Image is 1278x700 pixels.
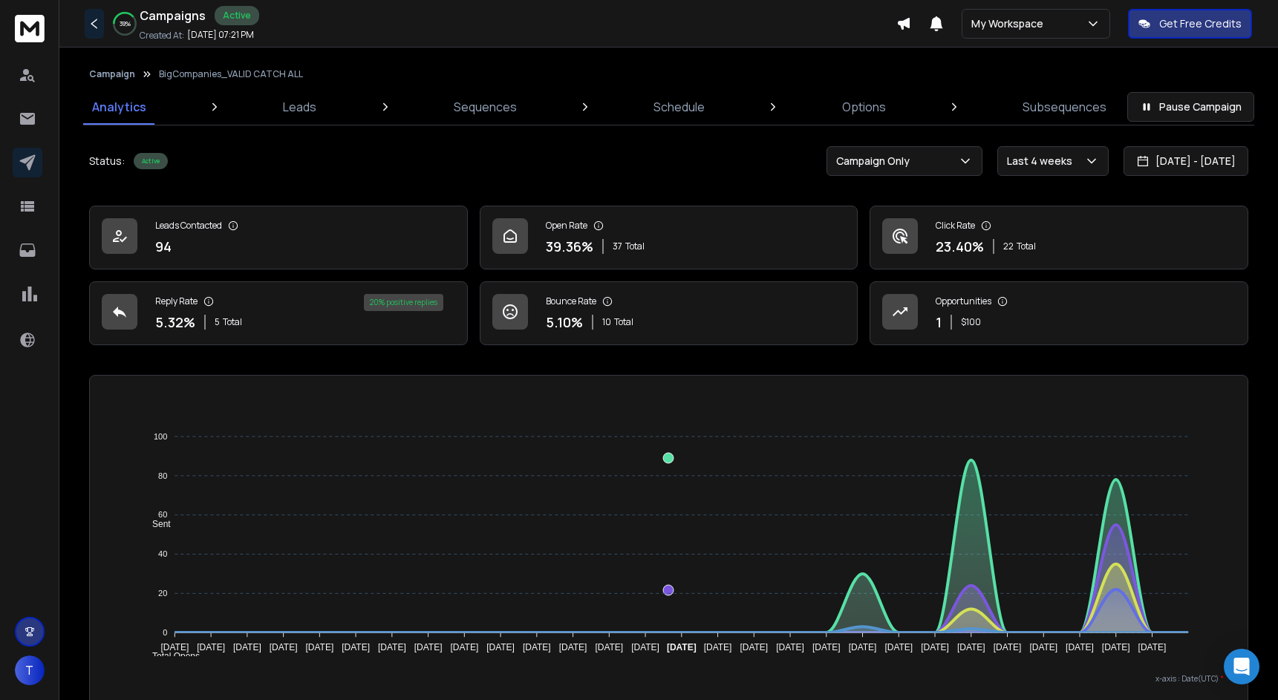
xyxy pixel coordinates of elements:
[114,673,1224,684] p: x-axis : Date(UTC)
[994,642,1022,652] tspan: [DATE]
[487,642,515,652] tspan: [DATE]
[155,312,195,333] p: 5.32 %
[1127,92,1254,122] button: Pause Campaign
[155,236,172,257] p: 94
[1007,154,1078,169] p: Last 4 weeks
[187,29,254,41] p: [DATE] 07:21 PM
[215,6,259,25] div: Active
[270,642,298,652] tspan: [DATE]
[632,642,660,652] tspan: [DATE]
[1128,9,1252,39] button: Get Free Credits
[596,642,624,652] tspan: [DATE]
[454,98,517,116] p: Sequences
[15,655,45,685] button: T
[154,432,167,441] tspan: 100
[89,68,135,80] button: Campaign
[523,642,551,652] tspan: [DATE]
[159,68,303,80] p: BigCompanies_VALID CATCH ALL
[83,89,155,125] a: Analytics
[936,236,984,257] p: 23.40 %
[614,316,633,328] span: Total
[1066,642,1094,652] tspan: [DATE]
[414,642,443,652] tspan: [DATE]
[885,642,913,652] tspan: [DATE]
[961,316,981,328] p: $ 100
[198,642,226,652] tspan: [DATE]
[451,642,479,652] tspan: [DATE]
[140,30,184,42] p: Created At:
[480,206,858,269] a: Open Rate39.36%37Total
[378,642,406,652] tspan: [DATE]
[141,519,171,529] span: Sent
[233,642,261,652] tspan: [DATE]
[445,89,526,125] a: Sequences
[833,89,895,125] a: Options
[155,220,222,232] p: Leads Contacted
[1014,89,1115,125] a: Subsequences
[215,316,220,328] span: 5
[849,642,877,652] tspan: [DATE]
[777,642,805,652] tspan: [DATE]
[89,154,125,169] p: Status:
[158,510,167,519] tspan: 60
[836,154,916,169] p: Campaign Only
[155,295,198,307] p: Reply Rate
[1102,642,1130,652] tspan: [DATE]
[342,642,371,652] tspan: [DATE]
[870,281,1248,345] a: Opportunities1$100
[645,89,714,125] a: Schedule
[625,241,645,252] span: Total
[134,153,168,169] div: Active
[158,589,167,598] tspan: 20
[922,642,950,652] tspan: [DATE]
[1159,16,1242,31] p: Get Free Credits
[936,220,975,232] p: Click Rate
[704,642,732,652] tspan: [DATE]
[92,98,146,116] p: Analytics
[546,236,593,257] p: 39.36 %
[812,642,841,652] tspan: [DATE]
[223,316,242,328] span: Total
[480,281,858,345] a: Bounce Rate5.10%10Total
[936,295,991,307] p: Opportunities
[546,220,587,232] p: Open Rate
[653,98,705,116] p: Schedule
[613,241,622,252] span: 37
[1138,642,1167,652] tspan: [DATE]
[870,206,1248,269] a: Click Rate23.40%22Total
[740,642,769,652] tspan: [DATE]
[274,89,325,125] a: Leads
[602,316,611,328] span: 10
[957,642,985,652] tspan: [DATE]
[1017,241,1036,252] span: Total
[842,98,886,116] p: Options
[971,16,1049,31] p: My Workspace
[1124,146,1248,176] button: [DATE] - [DATE]
[120,19,131,28] p: 39 %
[1023,98,1106,116] p: Subsequences
[667,642,697,652] tspan: [DATE]
[158,471,167,480] tspan: 80
[89,206,468,269] a: Leads Contacted94
[1030,642,1058,652] tspan: [DATE]
[936,312,942,333] p: 1
[158,549,167,558] tspan: 40
[89,281,468,345] a: Reply Rate5.32%5Total20% positive replies
[364,294,443,311] div: 20 % positive replies
[1224,649,1259,684] div: Open Intercom Messenger
[546,312,583,333] p: 5.10 %
[141,651,200,661] span: Total Opens
[283,98,316,116] p: Leads
[559,642,587,652] tspan: [DATE]
[163,628,168,637] tspan: 0
[161,642,189,652] tspan: [DATE]
[546,295,596,307] p: Bounce Rate
[1003,241,1014,252] span: 22
[140,7,206,24] h1: Campaigns
[306,642,334,652] tspan: [DATE]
